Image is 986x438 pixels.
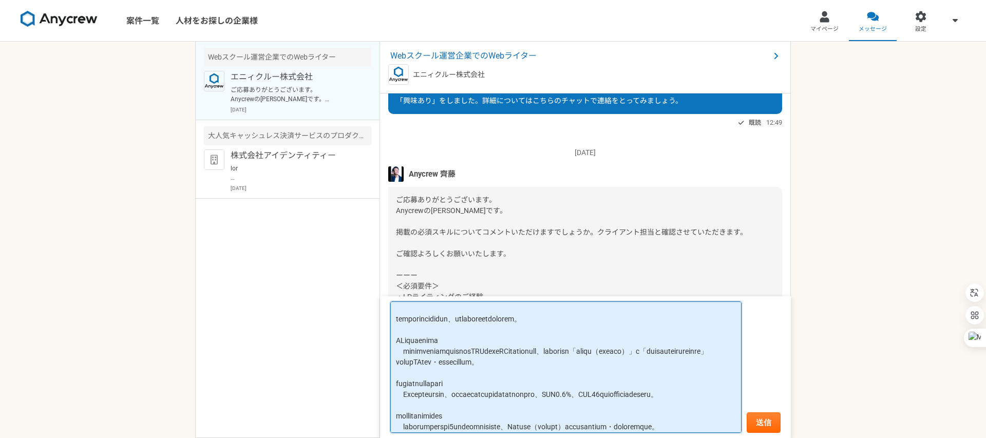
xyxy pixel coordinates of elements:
[390,301,742,433] textarea: Loremipsum dolorsitame。consec。 adipiscingelitseddoei。 temporincididun、utlaboreetdolorem。 ALiquaen...
[915,25,926,33] span: 設定
[413,69,485,80] p: エニィクルー株式会社
[859,25,887,33] span: メッセージ
[204,126,371,145] div: 大人気キャッシュレス決済サービスのプロダクトデザインにおけるUXライター
[749,117,761,129] span: 既読
[388,166,404,182] img: S__5267474.jpg
[231,106,371,113] p: [DATE]
[231,85,357,104] p: ご応募ありがとうございます。 Anycrewの[PERSON_NAME]です。 掲載の必須スキルについてコメントいただけますでしょうか。クライアント担当と確認させていただきます。 ご確認よろしく...
[810,25,839,33] span: マイページ
[204,48,371,67] div: Webスクール運営企業でのWebライター
[231,184,371,192] p: [DATE]
[204,71,224,91] img: logo_text_blue_01.png
[747,412,781,433] button: 送信
[231,149,357,162] p: 株式会社アイデンティティー
[396,97,682,105] span: 「興味あり」をしました。詳細についてはこちらのチャットで連絡をとってみましょう。
[388,64,409,85] img: logo_text_blue_01.png
[231,164,357,182] p: lor ipsumdolors。 ametconsectet、adipiscingelitse。 doeiusmodtemporincid、utlaboreetdo。 maGNaaliquaen...
[388,147,782,158] p: [DATE]
[409,168,456,180] span: Anycrew 齊藤
[396,196,747,355] span: ご応募ありがとうございます。 Anycrewの[PERSON_NAME]です。 掲載の必須スキルについてコメントいただけますでしょうか。クライアント担当と確認させていただきます。 ご確認よろしく...
[390,50,770,62] span: Webスクール運営企業でのWebライター
[21,11,98,27] img: 8DqYSo04kwAAAAASUVORK5CYII=
[231,71,357,83] p: エニィクルー株式会社
[204,149,224,170] img: default_org_logo-42cde973f59100197ec2c8e796e4974ac8490bb5b08a0eb061ff975e4574aa76.png
[766,118,782,127] span: 12:49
